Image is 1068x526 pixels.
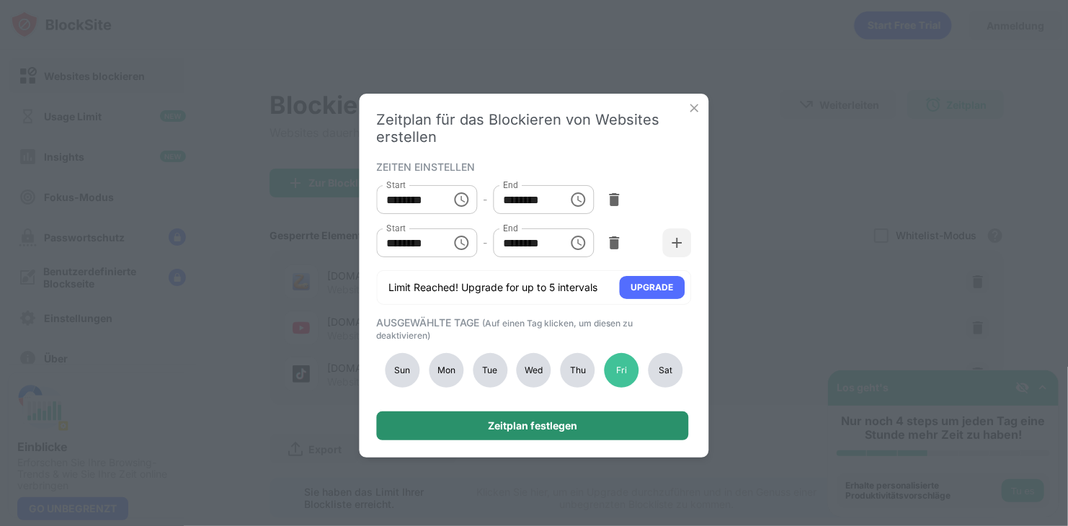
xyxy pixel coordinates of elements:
label: Start [387,179,406,191]
div: Zeitplan festlegen [488,420,577,432]
div: Wed [517,353,551,388]
div: AUSGEWÄHLTE TAGE [377,316,688,341]
button: Choose time, selected time is 7:00 PM [564,185,592,214]
div: Sun [386,353,420,388]
div: Limit Reached! Upgrade for up to 5 intervals [389,280,598,295]
label: Start [387,222,406,234]
div: ZEITEN EINSTELLEN [377,161,688,172]
button: Choose time, selected time is 9:00 PM [447,228,476,257]
span: (Auf einen Tag klicken, um diesen zu deaktivieren) [377,318,633,341]
div: Sat [648,353,682,388]
button: Choose time, selected time is 11:30 PM [564,228,592,257]
div: Fri [605,353,639,388]
div: - [483,235,487,251]
div: Mon [429,353,463,388]
div: - [483,192,487,208]
img: x-button.svg [687,101,702,115]
div: Zeitplan für das Blockieren von Websites erstellen [377,111,692,146]
button: Choose time, selected time is 3:00 AM [447,185,476,214]
div: Tue [473,353,507,388]
div: Thu [561,353,595,388]
div: UPGRADE [631,280,674,295]
label: End [503,222,518,234]
label: End [503,179,518,191]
